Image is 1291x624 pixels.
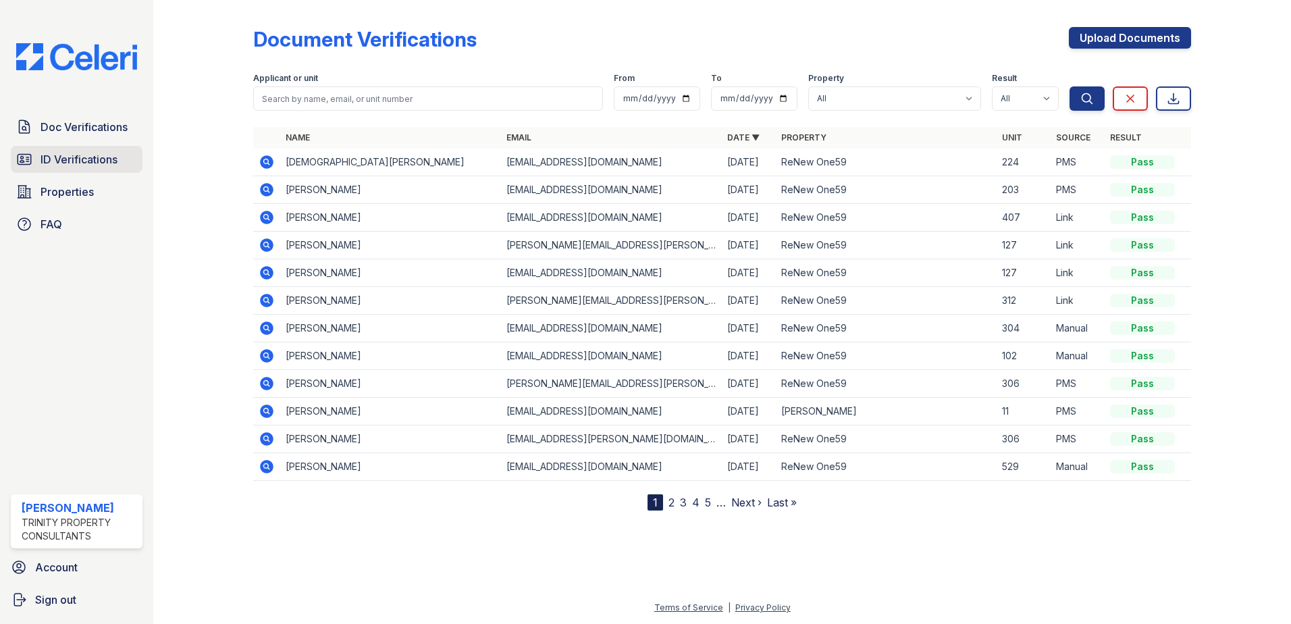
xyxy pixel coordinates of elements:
[997,425,1051,453] td: 306
[501,232,722,259] td: [PERSON_NAME][EMAIL_ADDRESS][PERSON_NAME][PERSON_NAME][DOMAIN_NAME]
[280,204,501,232] td: [PERSON_NAME]
[280,425,501,453] td: [PERSON_NAME]
[1110,349,1175,363] div: Pass
[722,259,776,287] td: [DATE]
[776,287,997,315] td: ReNew One59
[997,287,1051,315] td: 312
[35,592,76,608] span: Sign out
[1051,287,1105,315] td: Link
[654,602,723,613] a: Terms of Service
[722,315,776,342] td: [DATE]
[722,176,776,204] td: [DATE]
[1110,132,1142,142] a: Result
[997,176,1051,204] td: 203
[997,398,1051,425] td: 11
[716,494,726,511] span: …
[997,453,1051,481] td: 529
[280,398,501,425] td: [PERSON_NAME]
[22,516,137,543] div: Trinity Property Consultants
[776,232,997,259] td: ReNew One59
[280,287,501,315] td: [PERSON_NAME]
[767,496,797,509] a: Last »
[253,73,318,84] label: Applicant or unit
[722,453,776,481] td: [DATE]
[776,370,997,398] td: ReNew One59
[41,184,94,200] span: Properties
[501,453,722,481] td: [EMAIL_ADDRESS][DOMAIN_NAME]
[997,149,1051,176] td: 224
[501,149,722,176] td: [EMAIL_ADDRESS][DOMAIN_NAME]
[1051,232,1105,259] td: Link
[1056,132,1090,142] a: Source
[668,496,675,509] a: 2
[648,494,663,511] div: 1
[11,113,142,140] a: Doc Verifications
[614,73,635,84] label: From
[1110,294,1175,307] div: Pass
[705,496,711,509] a: 5
[997,204,1051,232] td: 407
[722,287,776,315] td: [DATE]
[1110,460,1175,473] div: Pass
[997,315,1051,342] td: 304
[41,151,117,167] span: ID Verifications
[1069,27,1191,49] a: Upload Documents
[776,176,997,204] td: ReNew One59
[11,178,142,205] a: Properties
[253,27,477,51] div: Document Verifications
[501,176,722,204] td: [EMAIL_ADDRESS][DOMAIN_NAME]
[253,86,603,111] input: Search by name, email, or unit number
[280,453,501,481] td: [PERSON_NAME]
[501,204,722,232] td: [EMAIL_ADDRESS][DOMAIN_NAME]
[997,370,1051,398] td: 306
[501,425,722,453] td: [EMAIL_ADDRESS][PERSON_NAME][DOMAIN_NAME]
[722,398,776,425] td: [DATE]
[722,342,776,370] td: [DATE]
[735,602,791,613] a: Privacy Policy
[711,73,722,84] label: To
[1051,176,1105,204] td: PMS
[680,496,687,509] a: 3
[1051,453,1105,481] td: Manual
[280,149,501,176] td: [DEMOGRAPHIC_DATA][PERSON_NAME]
[501,315,722,342] td: [EMAIL_ADDRESS][DOMAIN_NAME]
[1110,266,1175,280] div: Pass
[11,211,142,238] a: FAQ
[1051,370,1105,398] td: PMS
[1110,211,1175,224] div: Pass
[280,176,501,204] td: [PERSON_NAME]
[1110,238,1175,252] div: Pass
[1110,432,1175,446] div: Pass
[1110,377,1175,390] div: Pass
[501,398,722,425] td: [EMAIL_ADDRESS][DOMAIN_NAME]
[280,259,501,287] td: [PERSON_NAME]
[776,453,997,481] td: ReNew One59
[776,342,997,370] td: ReNew One59
[997,259,1051,287] td: 127
[501,287,722,315] td: [PERSON_NAME][EMAIL_ADDRESS][PERSON_NAME][DOMAIN_NAME]
[776,315,997,342] td: ReNew One59
[722,370,776,398] td: [DATE]
[35,559,78,575] span: Account
[1051,425,1105,453] td: PMS
[776,425,997,453] td: ReNew One59
[506,132,531,142] a: Email
[776,149,997,176] td: ReNew One59
[1051,259,1105,287] td: Link
[722,232,776,259] td: [DATE]
[727,132,760,142] a: Date ▼
[286,132,310,142] a: Name
[280,342,501,370] td: [PERSON_NAME]
[808,73,844,84] label: Property
[5,586,148,613] a: Sign out
[722,204,776,232] td: [DATE]
[776,259,997,287] td: ReNew One59
[501,259,722,287] td: [EMAIL_ADDRESS][DOMAIN_NAME]
[997,232,1051,259] td: 127
[722,149,776,176] td: [DATE]
[997,342,1051,370] td: 102
[728,602,731,613] div: |
[22,500,137,516] div: [PERSON_NAME]
[1051,342,1105,370] td: Manual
